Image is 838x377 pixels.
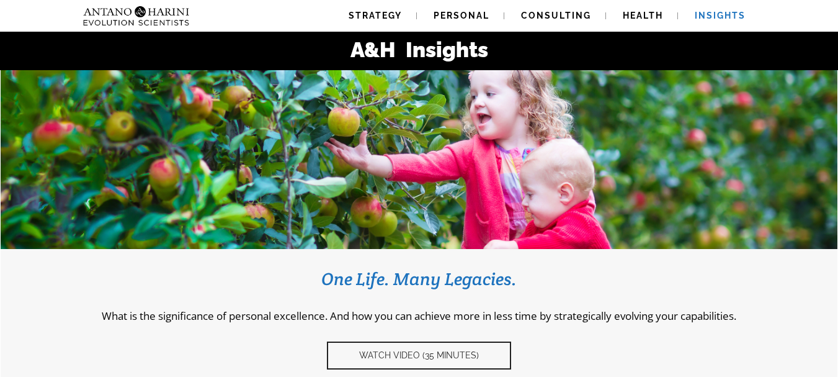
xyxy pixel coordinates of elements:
span: Insights [695,11,746,20]
p: What is the significance of personal excellence. And how you can achieve more in less time by str... [19,309,819,323]
span: Watch video (35 Minutes) [359,350,479,361]
span: Personal [434,11,489,20]
span: Strategy [349,11,402,20]
a: Watch video (35 Minutes) [327,342,511,370]
span: Health [623,11,663,20]
strong: A&H Insights [350,37,488,62]
span: Consulting [521,11,591,20]
h3: One Life. Many Legacies. [19,268,819,290]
